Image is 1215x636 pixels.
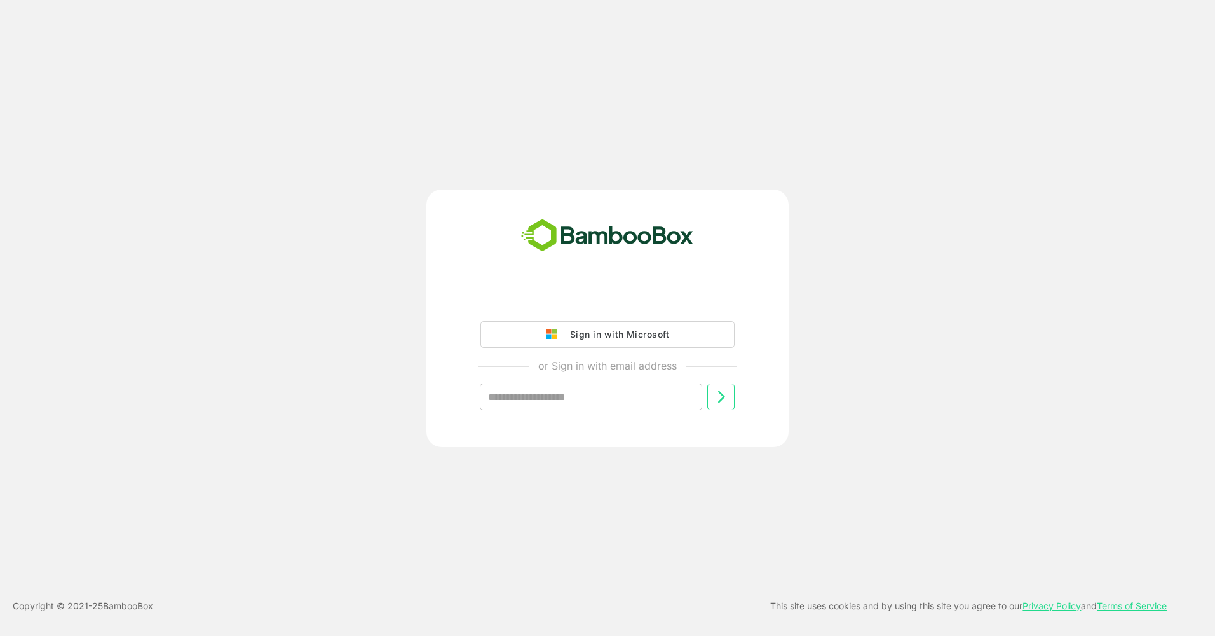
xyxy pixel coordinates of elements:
a: Privacy Policy [1022,600,1081,611]
button: Sign in with Microsoft [480,321,735,348]
p: or Sign in with email address [538,358,677,373]
a: Terms of Service [1097,600,1167,611]
img: bamboobox [514,215,700,257]
p: This site uses cookies and by using this site you agree to our and [770,598,1167,614]
iframe: Sign in with Google Button [474,286,741,314]
iframe: Sign in with Google Dialogue [954,13,1202,130]
div: Sign in with Microsoft [564,326,669,343]
p: Copyright © 2021- 25 BambooBox [13,598,153,614]
img: google [546,329,564,340]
